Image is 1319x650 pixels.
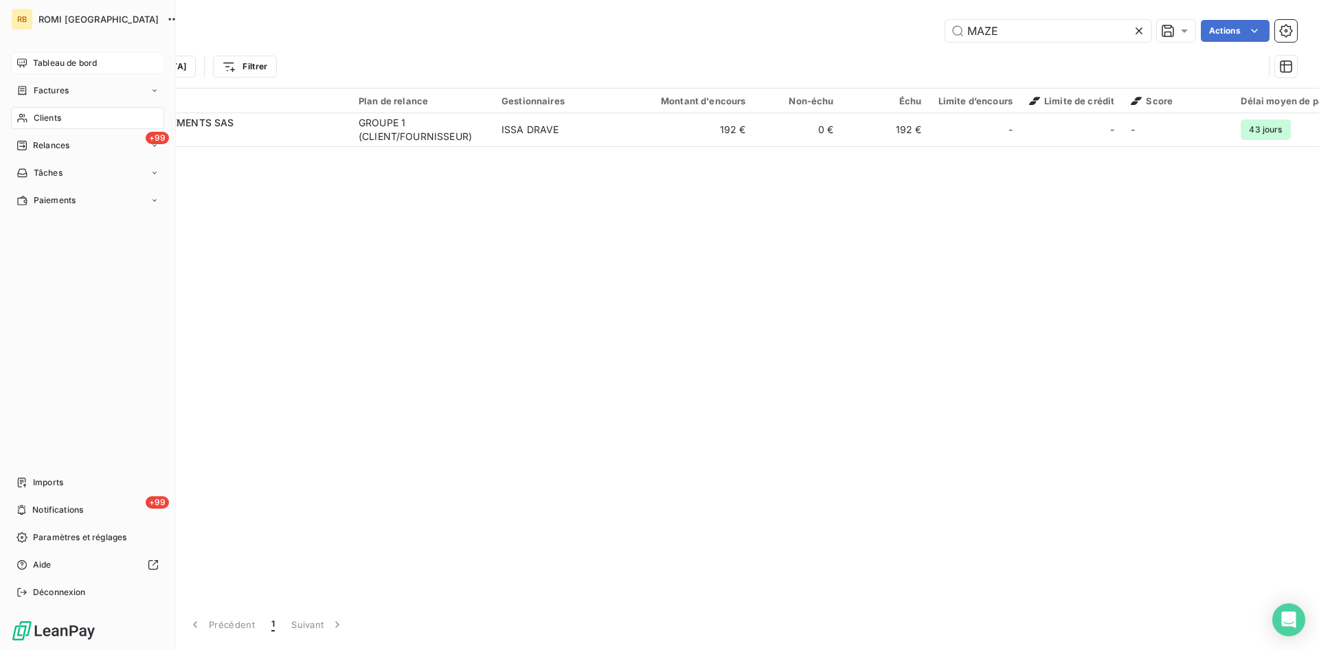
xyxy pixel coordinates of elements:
div: GROUPE 1 (CLIENT/FOURNISSEUR) [359,116,485,143]
td: 0 € [754,113,842,146]
div: Open Intercom Messenger [1272,603,1305,636]
span: ROMI [GEOGRAPHIC_DATA] [38,14,159,25]
td: 192 € [636,113,754,146]
button: Précédent [180,610,263,639]
img: Logo LeanPay [11,620,96,642]
div: Gestionnaires [501,95,628,106]
a: Aide [11,554,164,576]
div: RB [11,8,33,30]
span: - [1131,124,1135,135]
span: Score [1131,95,1173,106]
div: Montant d'encours [644,95,746,106]
div: Limite d’encours [938,95,1013,106]
span: Limite de crédit [1029,95,1114,106]
span: - [1008,123,1013,137]
span: Relances [33,139,69,152]
span: Déconnexion [33,586,86,599]
span: Imports [33,476,63,489]
div: Échu [850,95,922,106]
span: +99 [146,132,169,144]
button: Actions [1201,20,1270,42]
input: Rechercher [945,20,1151,42]
button: 1 [263,610,283,639]
span: - [1110,123,1114,137]
span: +99 [146,496,169,509]
span: C130004 [95,130,342,143]
span: Tableau de bord [33,57,97,69]
div: Plan de relance [359,95,485,106]
span: Notifications [32,504,83,516]
span: Paiements [34,194,76,207]
button: Suivant [283,610,352,639]
span: Paramètres et réglages [33,531,126,544]
span: Aide [33,559,52,571]
span: Factures [34,84,69,97]
span: ISSA DRAVE [501,124,559,135]
span: 43 jours [1241,119,1290,140]
span: Tâches [34,167,63,179]
span: 1 [271,618,275,631]
span: Clients [34,112,61,124]
td: 192 € [842,113,930,146]
div: Non-échu [763,95,834,106]
button: Filtrer [213,56,276,78]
